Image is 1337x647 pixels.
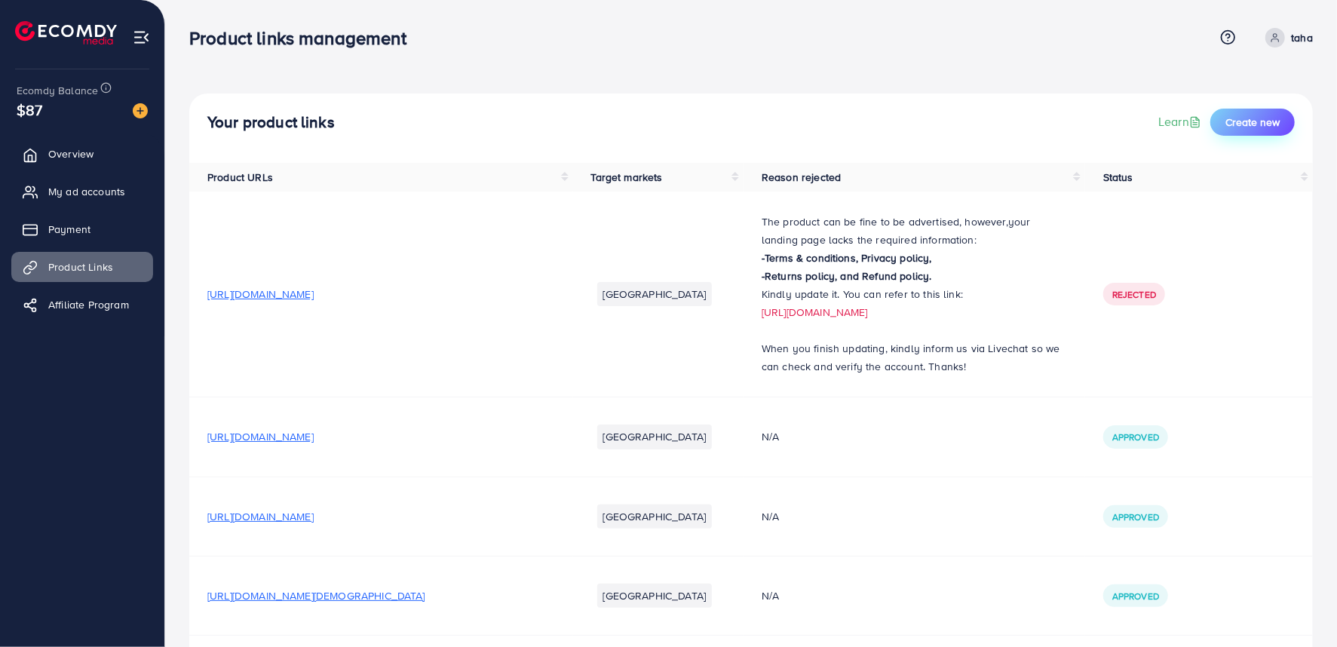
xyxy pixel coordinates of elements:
[1273,579,1326,636] iframe: Chat
[11,252,153,282] a: Product Links
[1210,109,1295,136] button: Create new
[17,83,98,98] span: Ecomdy Balance
[11,176,153,207] a: My ad accounts
[1103,170,1133,185] span: Status
[1259,28,1313,48] a: taha
[133,29,150,46] img: menu
[1158,113,1204,130] a: Learn
[11,214,153,244] a: Payment
[762,339,1067,376] p: When you finish updating, kindly inform us via Livechat so we can check and verify the account. T...
[1112,511,1159,523] span: Approved
[207,588,425,603] span: [URL][DOMAIN_NAME][DEMOGRAPHIC_DATA]
[207,429,314,444] span: [URL][DOMAIN_NAME]
[15,21,117,44] img: logo
[48,297,129,312] span: Affiliate Program
[597,504,713,529] li: [GEOGRAPHIC_DATA]
[762,509,779,524] span: N/A
[762,268,932,284] strong: -Returns policy, and Refund policy.
[597,584,713,608] li: [GEOGRAPHIC_DATA]
[17,99,42,121] span: $87
[48,184,125,199] span: My ad accounts
[207,113,335,132] h4: Your product links
[189,27,419,49] h3: Product links management
[762,287,963,302] span: Kindly update it. You can refer to this link:
[762,170,841,185] span: Reason rejected
[1112,288,1156,301] span: Rejected
[207,287,314,302] span: [URL][DOMAIN_NAME]
[591,170,663,185] span: Target markets
[48,259,113,274] span: Product Links
[762,305,868,320] a: [URL][DOMAIN_NAME]
[762,250,932,265] strong: -Terms & conditions, Privacy policy,
[207,509,314,524] span: [URL][DOMAIN_NAME]
[597,425,713,449] li: [GEOGRAPHIC_DATA]
[762,213,1067,249] p: The product can be fine to be advertised, however,
[762,588,779,603] span: N/A
[48,222,90,237] span: Payment
[133,103,148,118] img: image
[1291,29,1313,47] p: taha
[1112,431,1159,443] span: Approved
[207,170,273,185] span: Product URLs
[597,282,713,306] li: [GEOGRAPHIC_DATA]
[48,146,94,161] span: Overview
[11,290,153,320] a: Affiliate Program
[762,429,779,444] span: N/A
[11,139,153,169] a: Overview
[1225,115,1280,130] span: Create new
[1112,590,1159,603] span: Approved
